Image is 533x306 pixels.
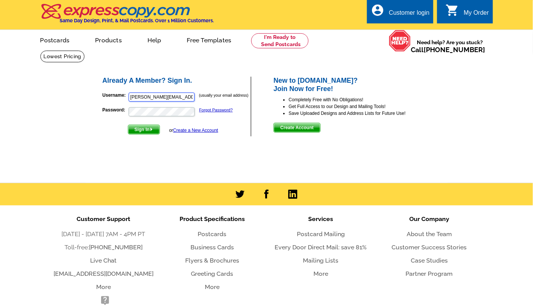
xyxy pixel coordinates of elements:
h4: Same Day Design, Print, & Mail Postcards. Over 1 Million Customers. [60,18,214,23]
a: Every Door Direct Mail: save 81% [275,244,367,251]
li: Save Uploaded Designs and Address Lists for Future Use! [289,110,432,117]
h2: New to [DOMAIN_NAME]? Join Now for Free! [273,77,432,93]
div: Customer login [389,9,430,20]
a: Partner Program [406,270,453,277]
a: Customer Success Stories [392,244,467,251]
i: shopping_cart [446,3,459,17]
button: Sign In [128,125,160,134]
a: Forgot Password? [199,108,233,112]
a: Free Templates [175,31,244,48]
h2: Already A Member? Sign In. [103,77,251,85]
a: Products [83,31,134,48]
a: Postcards [28,31,82,48]
a: Live Chat [91,257,117,264]
span: Create Account [274,123,320,132]
li: Completely Free with No Obligations! [289,96,432,103]
span: Product Specifications [180,215,245,223]
span: Need help? Are you stuck? [411,39,489,54]
span: Sign In [128,125,160,134]
a: More [205,283,220,291]
li: [DATE] - [DATE] 7AM - 4PM PT [49,230,158,239]
a: account_circle Customer login [371,8,430,18]
a: [EMAIL_ADDRESS][DOMAIN_NAME] [54,270,154,277]
a: Business Cards [190,244,234,251]
a: Mailing Lists [303,257,339,264]
label: Username: [103,92,128,99]
img: button-next-arrow-white.png [150,128,153,131]
span: Customer Support [77,215,131,223]
a: Postcards [198,230,227,238]
a: Same Day Design, Print, & Mail Postcards. Over 1 Million Customers. [40,9,214,23]
img: help [389,30,411,52]
li: Toll-free: [49,243,158,252]
a: More [313,270,328,277]
a: [PHONE_NUMBER] [89,244,143,251]
div: or [169,127,218,134]
a: Create a New Account [173,128,218,133]
a: Postcard Mailing [297,230,345,238]
div: My Order [464,9,489,20]
a: About the Team [407,230,452,238]
a: More [96,283,111,291]
a: shopping_cart My Order [446,8,489,18]
span: Services [309,215,333,223]
a: Case Studies [411,257,448,264]
i: account_circle [371,3,384,17]
button: Create Account [273,123,320,133]
a: Help [135,31,174,48]
li: Get Full Access to our Design and Mailing Tools! [289,103,432,110]
a: Greeting Cards [191,270,233,277]
small: (usually your email address) [199,93,249,97]
span: Call [411,46,485,54]
a: Flyers & Brochures [185,257,239,264]
span: Our Company [410,215,450,223]
label: Password: [103,107,128,113]
a: [PHONE_NUMBER] [424,46,485,54]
